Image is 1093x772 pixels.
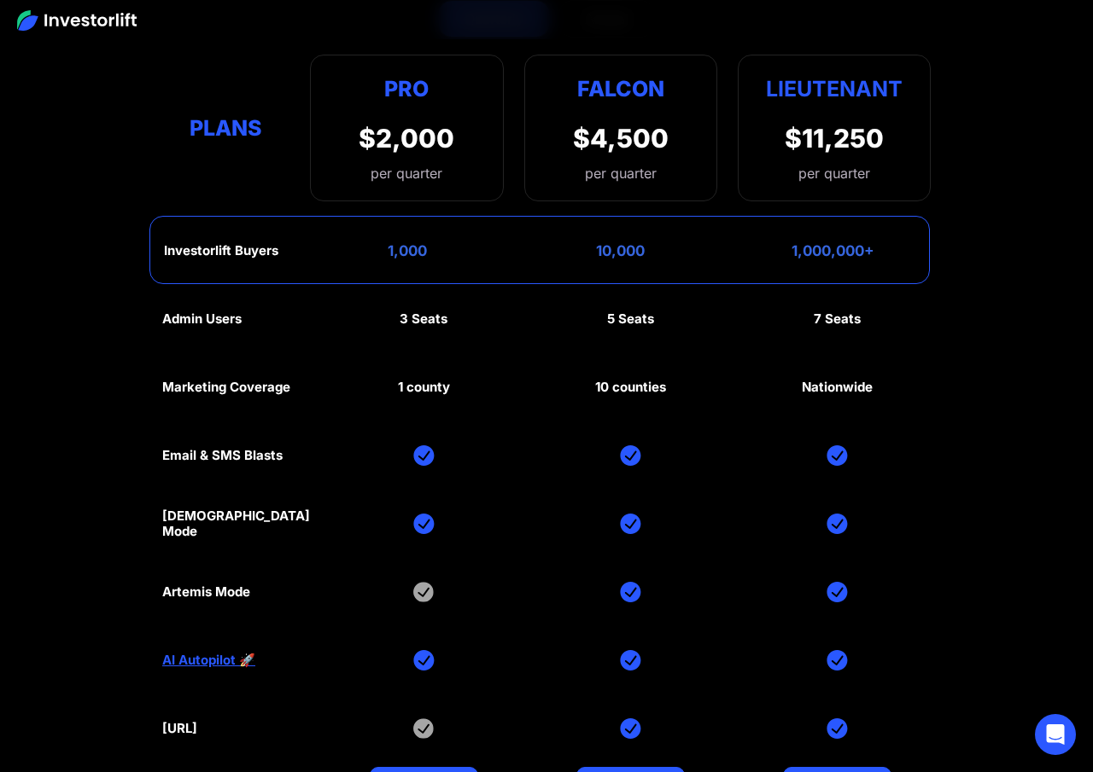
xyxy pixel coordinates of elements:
[164,243,278,258] div: Investorlift Buyers
[596,242,645,259] div: 10,000
[162,448,283,463] div: Email & SMS Blasts
[400,311,447,327] div: 3 Seats
[359,73,454,106] div: Pro
[359,123,454,154] div: $2,000
[359,163,454,183] div: per quarter
[585,163,657,183] div: per quarter
[595,380,666,395] div: 10 counties
[577,73,664,106] div: Falcon
[814,311,861,327] div: 7 Seats
[162,380,290,395] div: Marketing Coverage
[798,163,870,183] div: per quarter
[162,721,197,736] div: [URL]
[1035,714,1076,755] div: Open Intercom Messenger
[388,242,427,259] div: 1,000
[766,76,903,102] strong: Lieutenant
[785,123,884,154] div: $11,250
[573,123,669,154] div: $4,500
[162,653,255,668] a: AI Autopilot 🚀
[802,380,873,395] div: Nationwide
[398,380,450,395] div: 1 county
[162,508,310,539] div: [DEMOGRAPHIC_DATA] Mode
[792,242,874,259] div: 1,000,000+
[162,311,242,327] div: Admin Users
[162,111,289,144] div: Plans
[162,584,250,600] div: Artemis Mode
[607,311,654,327] div: 5 Seats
